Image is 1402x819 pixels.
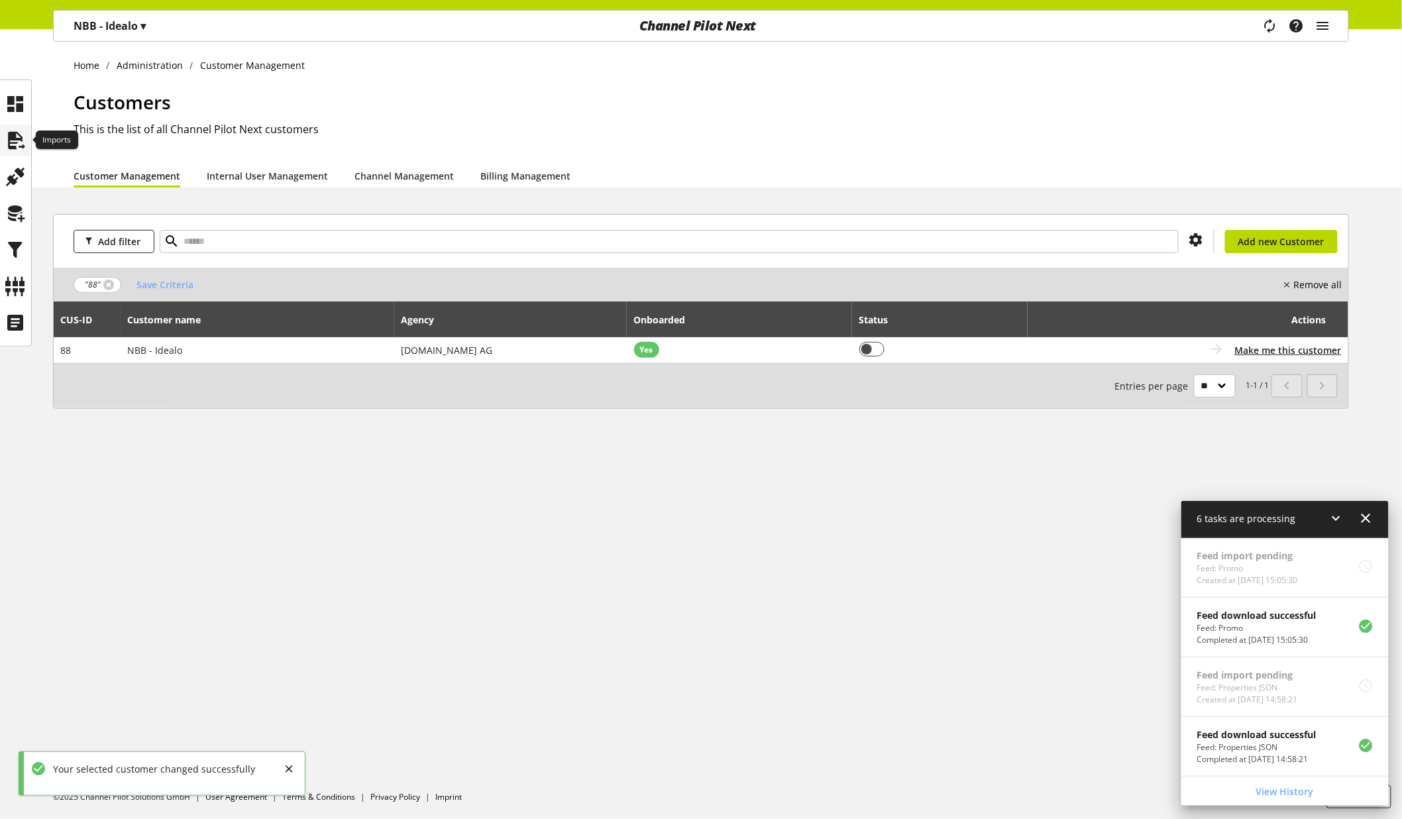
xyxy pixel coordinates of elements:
p: Feed: Properties JSON [1197,741,1317,753]
span: ▾ [140,19,146,33]
a: Internal User Management [207,169,328,183]
small: 1-1 / 1 [1115,374,1269,398]
a: User Agreement [205,791,267,802]
a: Privacy Policy [370,791,420,802]
a: Terms & Conditions [282,791,355,802]
span: Add filter [98,235,140,248]
span: Entries per page [1115,379,1194,393]
a: Customer Management [74,169,180,183]
div: Agency [402,313,448,327]
div: Actions [1035,306,1326,333]
span: 88 [61,344,72,356]
nobr: Remove all [1294,278,1342,292]
button: Add filter [74,230,154,253]
a: Add new Customer [1225,230,1338,253]
div: Customer name [128,313,215,327]
a: View History [1184,780,1386,803]
button: Make me this customer [1235,343,1342,357]
nav: main navigation [53,10,1349,42]
span: NBB - Idealo [128,344,183,356]
a: Billing Management [480,169,570,183]
p: Feed: Promo [1197,622,1317,634]
span: [DOMAIN_NAME] AG [402,344,493,356]
a: Feed download successfulFeed: Properties JSONCompleted at [DATE] 14:58:21 [1181,717,1389,776]
div: Onboarded [634,313,699,327]
span: Yes [640,344,653,356]
div: Status [859,313,902,327]
span: Customers [74,89,171,115]
p: NBB - Idealo [74,18,146,34]
p: Completed at Aug 20, 2025, 14:58:21 [1197,753,1317,765]
span: Save Criteria [136,278,193,292]
span: "88" [85,279,101,291]
span: View History [1256,785,1314,798]
p: Feed download successful [1197,728,1317,741]
li: ©2025 Channel Pilot Solutions GmbH [53,791,205,803]
a: Imprint [435,791,462,802]
div: Imports [36,131,78,150]
a: Feed download successfulFeed: PromoCompleted at [DATE] 15:05:30 [1181,598,1389,657]
a: Channel Management [354,169,454,183]
span: Add new Customer [1238,235,1324,248]
p: Completed at Aug 20, 2025, 15:05:30 [1197,634,1317,646]
div: Your selected customer changed successfully [46,762,255,776]
a: Administration [110,58,190,72]
span: 6 tasks are processing [1197,512,1296,525]
h2: This is the list of all Channel Pilot Next customers [74,121,1349,137]
a: Home [74,58,107,72]
button: Save Criteria [127,273,203,296]
div: CUS-⁠ID [61,313,106,327]
p: Feed download successful [1197,608,1317,622]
